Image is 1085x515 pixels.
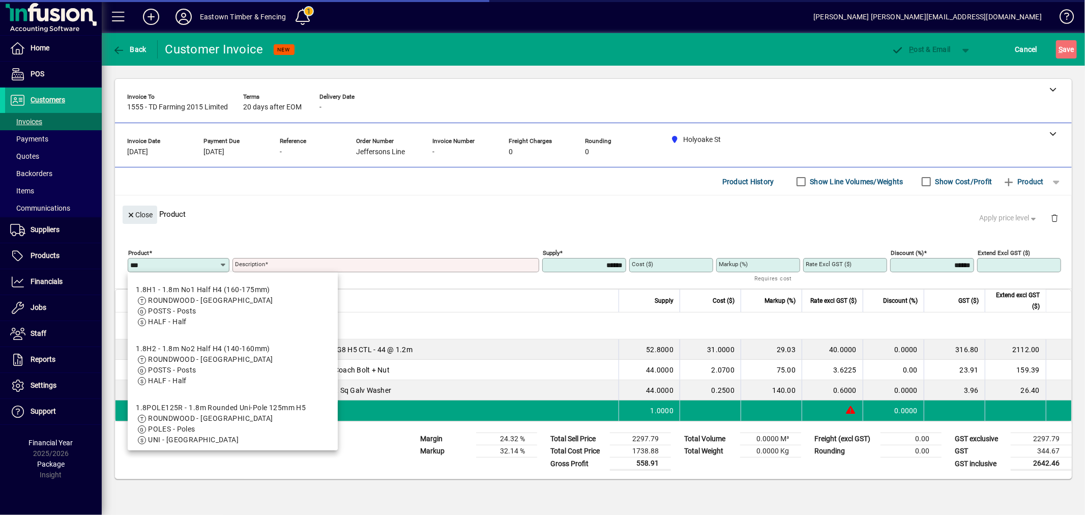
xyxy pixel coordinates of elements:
td: Markup [415,445,476,457]
mat-hint: Requires cost [754,272,792,284]
a: Support [5,399,102,424]
a: Knowledge Base [1052,2,1072,35]
span: POSTS - Posts [148,307,196,315]
mat-option: 1.8POLE125R - 1.8m Rounded Uni-Pole 125mm H5 [128,394,338,453]
mat-label: Supply [543,249,560,256]
mat-error: Required [235,272,531,283]
span: 52.8000 [646,345,673,355]
td: GST inclusive [950,457,1011,470]
mat-label: Cost ($) [632,261,653,268]
td: 344.67 [1011,445,1072,457]
td: GST [950,445,1011,457]
label: Show Cost/Profit [933,177,992,187]
span: ROUNDWOOD - [GEOGRAPHIC_DATA] [148,414,273,422]
a: Communications [5,199,102,217]
app-page-header-button: Close [120,210,160,219]
td: Gross Profit [545,457,610,470]
td: 24.32 % [476,433,537,445]
span: 20 days after EOM [243,103,302,111]
td: 75.00 [741,360,802,380]
div: 1.8POLE125R - 1.8m Rounded Uni-Pole 125mm H5 [136,403,306,413]
button: Back [110,40,149,59]
span: POLES - Poles [148,425,195,433]
td: Total Sell Price [545,433,610,445]
td: 1738.88 [610,445,671,457]
span: Product History [722,174,774,190]
a: Backorders [5,165,102,182]
span: Package [37,460,65,468]
button: Cancel [1013,40,1040,59]
div: 40.0000 [808,345,857,355]
span: Products [31,251,60,260]
td: 2297.79 [1011,433,1072,445]
mat-option: 1.8H2 - 1.8m No2 Half H4 (140-160mm) [128,335,338,394]
a: Payments [5,130,102,148]
button: Save [1056,40,1077,59]
div: Customer Invoice [165,41,263,58]
td: 2112.00 [985,339,1046,360]
div: 1.8H1 - 1.8m No1 Half H4 (160-175mm) [136,284,273,295]
div: 1.8H2 - 1.8m No2 Half H4 (140-160mm) [136,344,273,354]
td: 0.00 [863,360,924,380]
td: Rounding [809,445,881,457]
span: 44.0000 [646,365,673,375]
span: ave [1059,41,1074,58]
span: POSTS - Posts [148,366,196,374]
span: - [432,148,434,156]
span: ROUNDWOOD - [GEOGRAPHIC_DATA] [148,296,273,304]
div: Required week of [DATE]: [148,312,1071,339]
span: Items [10,187,34,195]
a: Home [5,36,102,61]
span: HALF - Half [148,318,187,326]
span: 0 [585,148,589,156]
span: S [1059,45,1063,53]
span: Home [31,44,49,52]
td: 159.39 [985,360,1046,380]
span: [DATE] [127,148,148,156]
span: Cost ($) [713,295,735,306]
a: Products [5,243,102,269]
span: UNI - [GEOGRAPHIC_DATA] [148,436,239,444]
span: 1.0000 [651,406,674,416]
span: ost & Email [892,45,951,53]
span: Financial Year [29,439,73,447]
mat-label: Extend excl GST ($) [978,249,1030,256]
div: [PERSON_NAME] [PERSON_NAME][EMAIL_ADDRESS][DOMAIN_NAME] [813,9,1042,25]
span: ROUNDWOOD - [GEOGRAPHIC_DATA] [148,355,273,363]
td: 2.0700 [680,360,741,380]
td: Total Weight [679,445,740,457]
span: Quotes [10,152,39,160]
span: 150X150 Sawn SG8 H5 CTL - 44 @ 1.2m [281,345,413,355]
span: Staff [31,329,46,337]
td: 2642.46 [1011,457,1072,470]
span: Jeffersons Line [356,148,405,156]
td: 140.00 [741,380,802,400]
td: 0.00 [881,445,942,457]
span: HALF - Half [148,377,187,385]
span: Discount (%) [883,295,918,306]
td: GST exclusive [950,433,1011,445]
span: Support [31,407,56,415]
td: 0.0000 [863,400,924,421]
td: 3.96 [924,380,985,400]
mat-option: 1.8H1 - 1.8m No1 Half H4 (160-175mm) [128,276,338,335]
span: 0 [509,148,513,156]
td: 0.0000 M³ [740,433,801,445]
td: 0.00 [881,433,942,445]
span: Financials [31,277,63,285]
td: 0.2500 [680,380,741,400]
span: POS [31,70,44,78]
span: Supply [655,295,673,306]
a: Staff [5,321,102,347]
span: Extend excl GST ($) [991,290,1040,312]
span: GST ($) [958,295,979,306]
td: 26.40 [985,380,1046,400]
span: Communications [10,204,70,212]
div: Eastown Timber & Fencing [200,9,286,25]
a: Financials [5,269,102,295]
mat-label: Discount (%) [891,249,924,256]
td: 558.91 [610,457,671,470]
span: P [910,45,914,53]
span: Back [112,45,146,53]
mat-label: Product [128,249,149,256]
